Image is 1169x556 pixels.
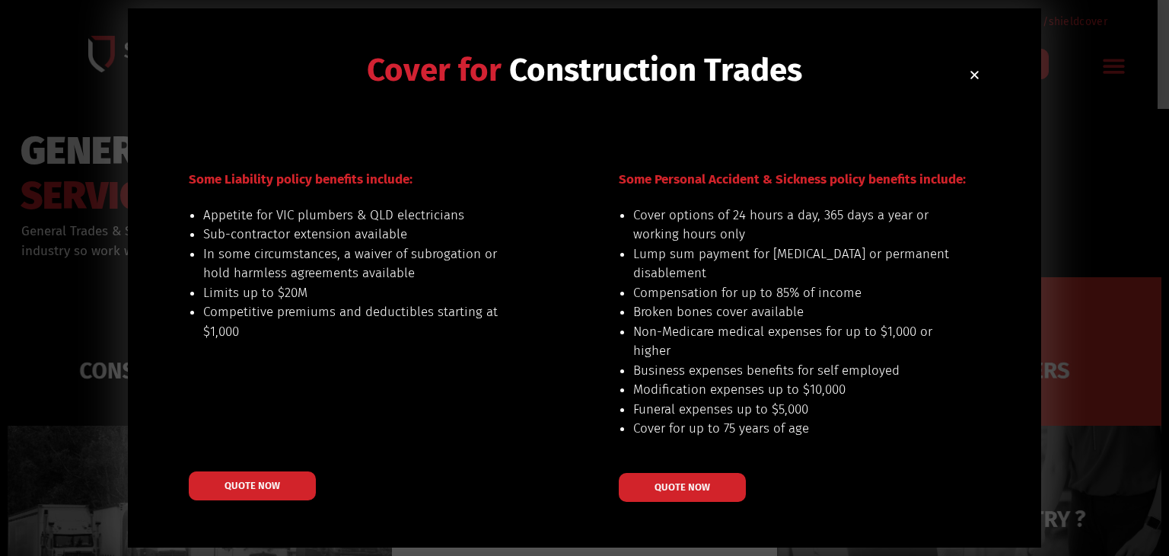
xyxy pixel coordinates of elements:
span: Some Personal Accident & Sickness policy benefits include: [619,171,966,187]
li: Sub-contractor extension available [203,225,521,244]
span: Some Liability policy benefits include: [189,171,412,187]
li: Limits up to $20M [203,283,521,303]
li: Competitive premiums and deductibles starting at $1,000 [203,302,521,341]
span: Construction Trades [509,51,802,89]
li: Cover for up to 75 years of age [633,419,951,439]
span: QUOTE NOW [655,482,710,492]
li: Cover options of 24 hours a day, 365 days a year or working hours only [633,206,951,244]
li: Lump sum payment for [MEDICAL_DATA] or permanent disablement [633,244,951,283]
li: Compensation for up to 85% of income [633,283,951,303]
span: QUOTE NOW [225,481,280,490]
li: Appetite for VIC plumbers & QLD electricians [203,206,521,225]
li: Funeral expenses up to $5,000 [633,400,951,420]
li: Broken bones cover available [633,302,951,322]
a: Close [969,69,980,81]
li: In some circumstances, a waiver of subrogation or hold harmless agreements available [203,244,521,283]
a: QUOTE NOW [619,473,746,502]
li: Non-Medicare medical expenses for up to $1,000 or higher [633,322,951,361]
a: QUOTE NOW [189,471,316,500]
span: Cover for [367,51,502,89]
li: Modification expenses up to $10,000 [633,380,951,400]
li: Business expenses benefits for self employed [633,361,951,381]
